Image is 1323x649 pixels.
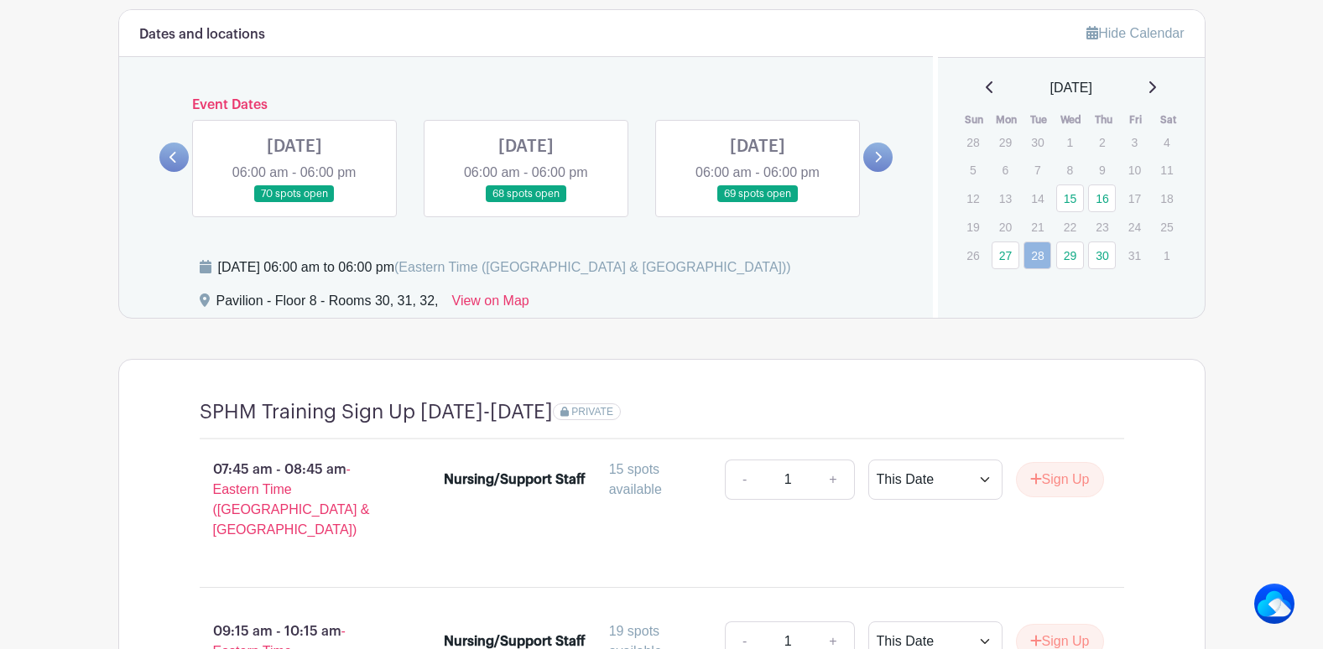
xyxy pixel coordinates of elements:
th: Fri [1120,112,1153,128]
th: Sun [958,112,991,128]
p: 22 [1056,214,1084,240]
div: Nursing/Support Staff [444,470,586,490]
a: 27 [992,241,1019,269]
a: 16 [1088,184,1116,212]
span: (Eastern Time ([GEOGRAPHIC_DATA] & [GEOGRAPHIC_DATA])) [394,260,791,274]
p: 21 [1024,214,1051,240]
th: Sat [1152,112,1185,128]
p: 6 [992,157,1019,183]
th: Thu [1087,112,1120,128]
p: 23 [1088,214,1116,240]
p: 1 [1153,242,1180,268]
p: 4 [1153,129,1180,155]
th: Mon [991,112,1024,128]
p: 07:45 am - 08:45 am [173,453,418,547]
span: [DATE] [1050,78,1092,98]
p: 1 [1056,129,1084,155]
div: 15 spots available [609,459,711,500]
a: 30 [1088,241,1116,269]
p: 31 [1121,242,1149,268]
p: 19 [959,214,987,240]
p: 29 [992,129,1019,155]
p: 11 [1153,157,1180,183]
a: Hide Calendar [1086,26,1184,40]
p: 18 [1153,185,1180,211]
a: - [725,459,763,500]
p: 24 [1121,214,1149,240]
p: 14 [1024,185,1051,211]
p: 9 [1088,157,1116,183]
p: 17 [1121,185,1149,211]
p: 25 [1153,214,1180,240]
p: 2 [1088,129,1116,155]
p: 7 [1024,157,1051,183]
button: Sign Up [1016,462,1104,497]
th: Wed [1055,112,1088,128]
p: 5 [959,157,987,183]
h4: SPHM Training Sign Up [DATE]-[DATE] [200,400,553,424]
p: 8 [1056,157,1084,183]
div: [DATE] 06:00 am to 06:00 pm [218,257,791,278]
span: PRIVATE [571,406,613,418]
a: View on Map [452,291,529,318]
h6: Event Dates [189,97,864,113]
a: 29 [1056,241,1084,269]
p: 3 [1121,129,1149,155]
a: 28 [1024,241,1051,269]
div: Pavilion - Floor 8 - Rooms 30, 31, 32, [216,291,439,318]
p: 10 [1121,157,1149,183]
h6: Dates and locations [139,27,265,43]
a: + [812,459,854,500]
span: - Eastern Time ([GEOGRAPHIC_DATA] & [GEOGRAPHIC_DATA]) [213,462,370,537]
p: 20 [992,214,1019,240]
p: 30 [1024,129,1051,155]
a: 15 [1056,184,1084,212]
p: 26 [959,242,987,268]
th: Tue [1023,112,1055,128]
p: 12 [959,185,987,211]
p: 28 [959,129,987,155]
p: 13 [992,185,1019,211]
